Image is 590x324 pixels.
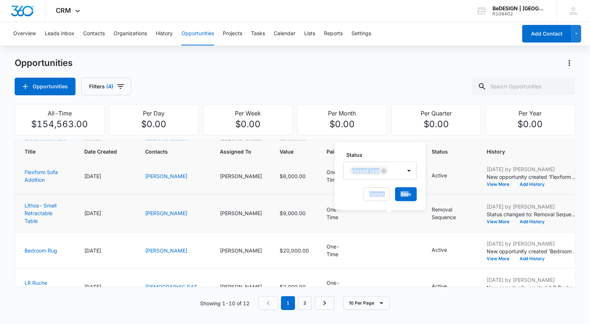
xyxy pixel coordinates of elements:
[114,109,194,118] p: Per Day
[351,22,371,45] button: Settings
[83,22,105,45] button: Contacts
[145,247,187,254] a: [PERSON_NAME]
[432,282,447,290] p: Active
[432,172,447,179] p: Active
[490,109,571,118] p: Per Year
[200,299,250,307] p: Showing 1-10 of 12
[15,78,75,95] button: Opportunities
[84,148,117,155] span: Date Created
[487,276,578,284] p: [DATE] by [PERSON_NAME]
[258,296,335,310] nav: Pagination
[145,210,187,216] a: [PERSON_NAME]
[487,257,515,261] button: View More
[324,22,343,45] button: Reports
[114,22,147,45] button: Organizations
[81,78,131,95] button: Filters(4)
[304,22,315,45] button: Lists
[318,158,357,194] td: One-Time
[220,172,262,180] div: [PERSON_NAME]
[487,240,578,247] p: [DATE] by [PERSON_NAME]
[145,284,202,298] a: [DEMOGRAPHIC_DATA][PERSON_NAME]
[346,151,420,159] label: Status
[318,232,357,269] td: One-Time
[472,78,575,95] input: Search Opportunities
[395,187,417,201] button: Save
[84,284,101,290] span: [DATE]
[25,169,58,183] a: Flexform Sofa Addition
[220,209,262,217] div: [PERSON_NAME]
[208,118,288,131] p: $0.00
[396,118,476,131] p: $0.00
[84,173,101,179] span: [DATE]
[343,296,390,310] button: 10 Per Page
[15,58,73,69] h1: Opportunities
[432,206,456,221] p: Removal Sequence
[280,173,306,179] span: $8,000.00
[302,118,382,131] p: $0.00
[432,206,469,221] div: - - Select to Edit Field
[302,109,382,118] p: Per Month
[487,247,578,255] p: New opportunity created 'Bedroom Rug'.
[380,168,386,173] div: Remove Closed Lost
[487,210,578,218] p: Status changed to: Removal Sequence
[490,118,571,131] p: $0.00
[364,187,389,201] button: Cancel
[318,269,357,305] td: One-Time
[564,57,575,69] button: Actions
[208,109,288,118] p: Per Week
[487,165,578,173] p: [DATE] by [PERSON_NAME]
[106,84,113,89] span: (4)
[487,148,578,155] span: History
[280,210,306,216] span: $9,000.00
[487,284,578,291] p: New opportunity created 'LR Ruche Armchair Covers'.
[515,220,550,224] button: Add History
[396,109,476,118] p: Per Quarter
[327,148,338,155] span: Paid
[298,296,312,310] a: Page 2
[432,172,460,180] div: - - Select to Edit Field
[145,173,187,179] a: [PERSON_NAME]
[280,284,306,290] span: $2,000.00
[181,22,214,45] button: Opportunities
[156,22,173,45] button: History
[84,247,101,254] span: [DATE]
[220,247,262,254] div: [PERSON_NAME]
[487,173,578,181] p: New opportunity created 'Flexform Sofa Addition'.
[13,22,36,45] button: Overview
[45,22,74,45] button: Leads Inbox
[487,182,515,187] button: View More
[25,148,56,155] span: Title
[315,296,335,310] a: Next Page
[25,247,57,254] a: Bedroom Rug
[280,247,309,254] span: $20,000.00
[515,182,550,187] button: Add History
[352,168,380,173] div: Closed Lost
[522,25,572,43] button: Add Contact
[25,202,56,224] a: Lithos- Small Retractable Table
[515,257,550,261] button: Add History
[318,194,357,232] td: One-Time
[432,246,447,254] p: Active
[251,22,265,45] button: Tasks
[223,22,242,45] button: Projects
[25,280,64,294] a: LR Ruche Armchair Covers
[281,296,295,310] em: 1
[274,22,295,45] button: Calendar
[487,203,578,210] p: [DATE] by [PERSON_NAME]
[19,118,100,131] p: $154,563.00
[145,148,202,155] span: Contacts
[19,109,100,118] p: All-Time
[84,210,101,216] span: [DATE]
[114,118,194,131] p: $0.00
[432,246,460,255] div: - - Select to Edit Field
[220,148,262,155] span: Assigned To
[432,282,460,291] div: - - Select to Edit Field
[487,220,515,224] button: View More
[220,283,262,291] div: [PERSON_NAME]
[280,148,298,155] span: Value
[56,7,71,14] span: CRM
[493,5,546,11] div: account name
[493,11,546,16] div: account id
[432,148,469,155] span: Status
